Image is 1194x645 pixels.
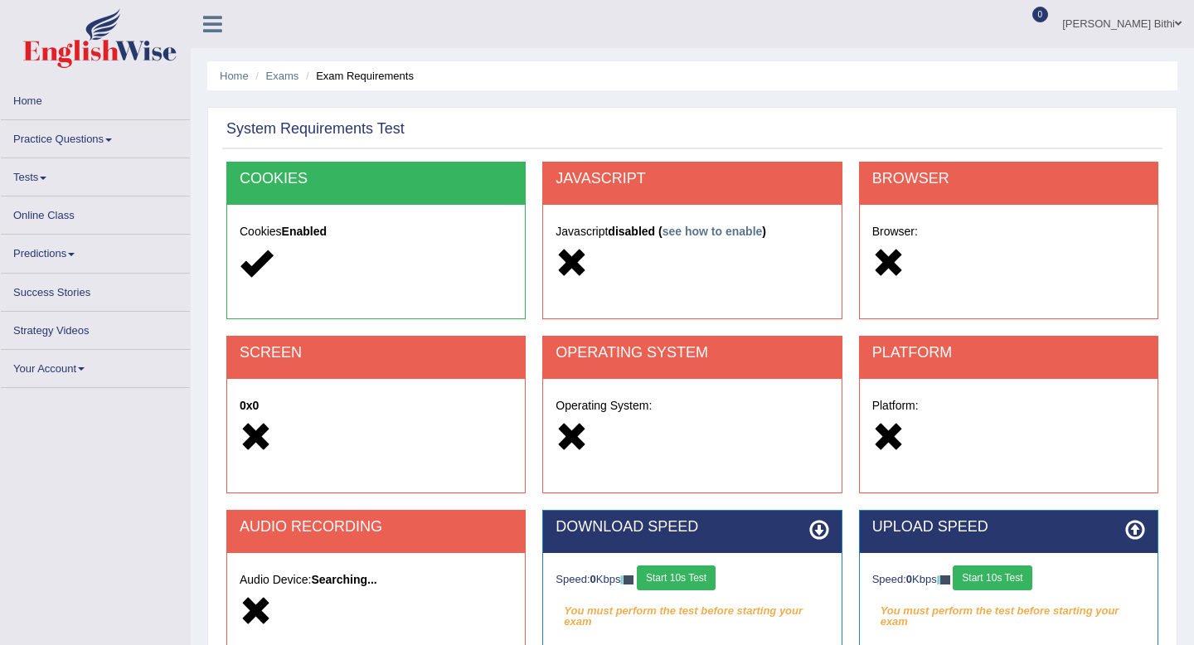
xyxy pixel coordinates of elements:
[620,575,633,584] img: ajax-loader-fb-connection.gif
[608,225,766,238] strong: disabled ( )
[1,235,190,267] a: Predictions
[953,565,1031,590] button: Start 10s Test
[906,573,912,585] strong: 0
[240,574,512,586] h5: Audio Device:
[872,171,1145,187] h2: BROWSER
[1032,7,1049,22] span: 0
[240,345,512,361] h2: SCREEN
[556,226,828,238] h5: Javascript
[1,82,190,114] a: Home
[872,400,1145,412] h5: Platform:
[302,68,414,84] li: Exam Requirements
[872,565,1145,594] div: Speed: Kbps
[266,70,299,82] a: Exams
[220,70,249,82] a: Home
[1,312,190,344] a: Strategy Videos
[1,158,190,191] a: Tests
[240,171,512,187] h2: COOKIES
[937,575,950,584] img: ajax-loader-fb-connection.gif
[637,565,716,590] button: Start 10s Test
[240,226,512,238] h5: Cookies
[872,519,1145,536] h2: UPLOAD SPEED
[556,345,828,361] h2: OPERATING SYSTEM
[872,345,1145,361] h2: PLATFORM
[556,599,828,623] em: You must perform the test before starting your exam
[311,573,376,586] strong: Searching...
[872,599,1145,623] em: You must perform the test before starting your exam
[240,399,259,412] strong: 0x0
[1,196,190,229] a: Online Class
[556,565,828,594] div: Speed: Kbps
[1,350,190,382] a: Your Account
[556,171,828,187] h2: JAVASCRIPT
[556,519,828,536] h2: DOWNLOAD SPEED
[226,121,405,138] h2: System Requirements Test
[1,274,190,306] a: Success Stories
[240,519,512,536] h2: AUDIO RECORDING
[556,400,828,412] h5: Operating System:
[1,120,190,153] a: Practice Questions
[663,225,763,238] a: see how to enable
[282,225,327,238] strong: Enabled
[590,573,596,585] strong: 0
[872,226,1145,238] h5: Browser:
